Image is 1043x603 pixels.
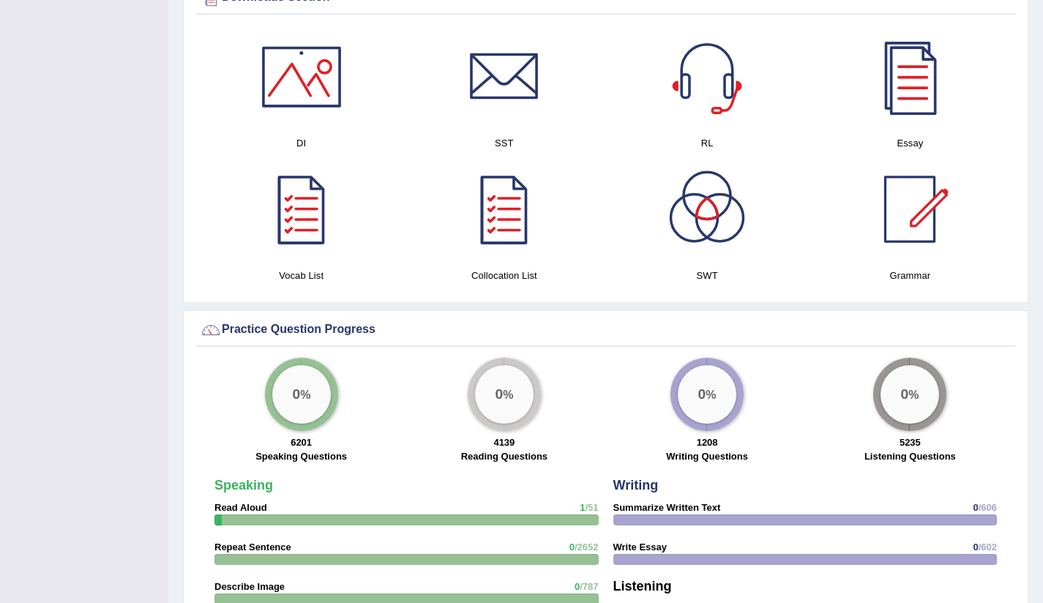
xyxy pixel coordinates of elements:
strong: Writing [613,478,659,492]
strong: 6201 [291,437,312,448]
span: 0 [973,502,978,513]
span: 0 [973,542,978,553]
div: Practice Question Progress [200,319,1012,341]
div: % [272,365,331,424]
h4: Collocation List [410,268,598,283]
strong: 1208 [697,437,718,448]
h4: SWT [613,268,801,283]
span: 1 [580,502,585,513]
label: Writing Questions [666,449,748,463]
h4: Essay [816,135,1004,151]
span: /606 [979,502,997,513]
span: /602 [979,542,997,553]
big: 0 [901,386,909,402]
label: Speaking Questions [255,449,347,463]
strong: Read Aloud [214,502,267,513]
div: % [475,365,534,424]
big: 0 [292,386,300,402]
label: Reading Questions [461,449,547,463]
span: 0 [569,542,575,553]
h4: Grammar [816,268,1004,283]
h4: Vocab List [207,268,395,283]
h4: DI [207,135,395,151]
strong: 5235 [900,437,921,448]
span: 0 [575,581,580,592]
strong: Listening [613,579,672,593]
h4: RL [613,135,801,151]
span: /787 [580,581,598,592]
big: 0 [698,386,706,402]
strong: Speaking [214,478,273,492]
label: Listening Questions [864,449,956,463]
strong: Describe Image [214,581,285,592]
strong: Summarize Written Text [613,502,721,513]
h4: SST [410,135,598,151]
big: 0 [495,386,503,402]
div: % [678,365,736,424]
span: /2652 [575,542,599,553]
strong: Write Essay [613,542,667,553]
strong: Repeat Sentence [214,542,291,553]
span: /51 [585,502,598,513]
strong: 4139 [493,437,515,448]
div: % [881,365,939,424]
